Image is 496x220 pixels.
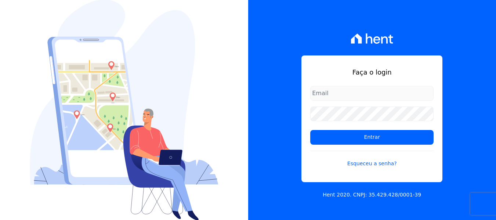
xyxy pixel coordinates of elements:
p: Hent 2020. CNPJ: 35.429.428/0001-39 [323,191,421,199]
input: Email [310,86,434,101]
h1: Faça o login [310,67,434,77]
input: Entrar [310,130,434,145]
a: Esqueceu a senha? [310,151,434,167]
